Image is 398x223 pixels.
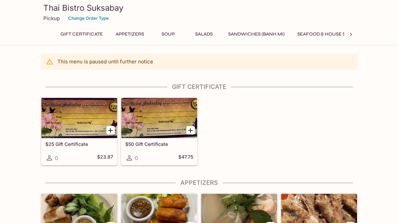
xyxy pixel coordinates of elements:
[43,15,60,21] p: Pickup
[106,126,115,134] button: Add $25 Gift Certificate
[41,98,118,165] a: $25 Gift Certificate0$23.87
[57,30,106,39] button: Gift Certificate
[41,179,358,186] h4: Appetizers
[112,30,148,39] button: Appetizers
[65,13,112,23] button: Change Order Type
[189,30,219,39] button: Salads
[43,3,355,13] h3: Thai Bistro Suksabay
[224,30,288,39] button: Sandwiches (Banh Mi)
[135,155,138,161] span: 0
[186,126,195,134] button: Add $50 Gift Certificate
[41,83,358,91] h4: Gift Certificate
[41,98,117,138] div: $25 Gift Certificate
[125,141,193,147] h5: $50 Gift Certificate
[45,141,113,147] h5: $25 Gift Certificate
[97,154,113,162] h5: $23.87
[178,154,193,162] h5: $47.75
[121,98,197,165] a: $50 Gift Certificate0$47.75
[294,30,368,39] button: Seafood & House Specials
[57,58,153,65] p: This menu is paused until further notice
[55,155,58,161] span: 0
[153,30,183,39] button: Soup
[121,98,197,138] div: $50 Gift Certificate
